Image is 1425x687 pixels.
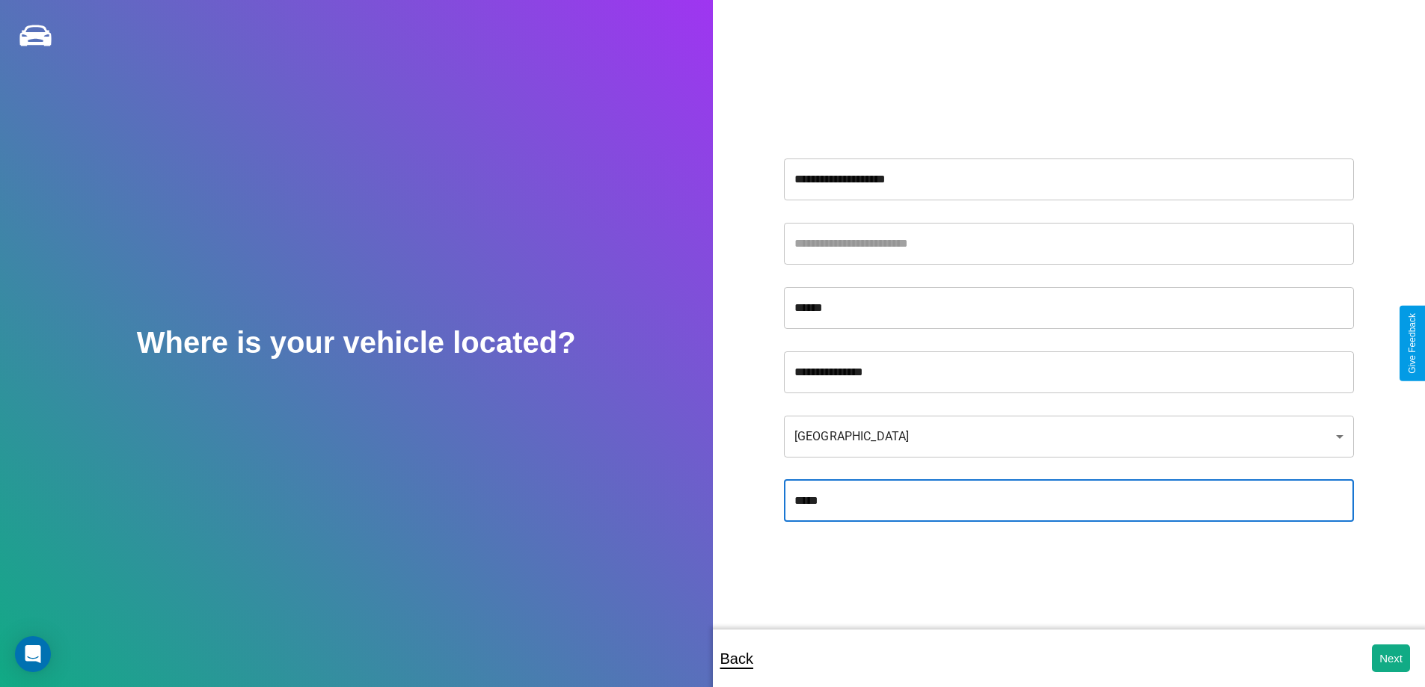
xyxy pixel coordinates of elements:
[784,416,1354,458] div: [GEOGRAPHIC_DATA]
[137,326,576,360] h2: Where is your vehicle located?
[15,636,51,672] div: Open Intercom Messenger
[720,645,753,672] p: Back
[1372,644,1410,672] button: Next
[1407,313,1418,374] div: Give Feedback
